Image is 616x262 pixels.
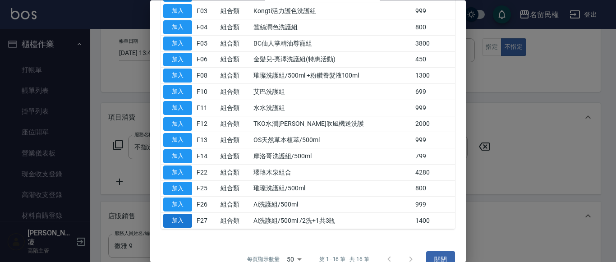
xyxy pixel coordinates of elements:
td: 組合類 [218,84,251,100]
td: 組合類 [218,68,251,84]
td: 摩洛哥洗護組/500ml [251,148,413,165]
button: 加入 [163,53,192,67]
td: 450 [413,52,455,68]
td: 金髮兒-亮澤洗護組(特惠活動) [251,52,413,68]
td: 3800 [413,36,455,52]
td: 組合類 [218,197,251,213]
td: BC仙人掌精油尊寵組 [251,36,413,52]
td: 組合類 [218,52,251,68]
td: F27 [194,213,218,229]
td: 組合類 [218,36,251,52]
td: 組合類 [218,116,251,133]
td: F04 [194,19,218,36]
td: Ai洗護組/500ml /2洗+1共3瓶 [251,213,413,229]
td: 799 [413,148,455,165]
td: 999 [413,197,455,213]
td: 2000 [413,116,455,133]
td: F10 [194,84,218,100]
button: 加入 [163,150,192,164]
td: 艾巴洗護組 [251,84,413,100]
td: F03 [194,3,218,19]
button: 加入 [163,37,192,51]
td: 999 [413,100,455,116]
td: OS天然草本植萃/500ml [251,132,413,148]
td: 1400 [413,213,455,229]
button: 加入 [163,198,192,212]
td: 組合類 [218,100,251,116]
td: 800 [413,19,455,36]
td: 瓔珞木泉組合 [251,165,413,181]
td: F05 [194,36,218,52]
td: 蠶絲潤色洗護組 [251,19,413,36]
td: F08 [194,68,218,84]
td: TKO水潤[PERSON_NAME]吹風機送洗護 [251,116,413,133]
td: 組合類 [218,132,251,148]
td: 699 [413,84,455,100]
button: 加入 [163,69,192,83]
button: 加入 [163,133,192,147]
td: 組合類 [218,165,251,181]
td: 999 [413,132,455,148]
td: F14 [194,148,218,165]
td: 組合類 [218,3,251,19]
td: Ai洗護組/500ml [251,197,413,213]
td: 組合類 [218,213,251,229]
td: F25 [194,181,218,197]
td: 璀璨洗護組/500ml +粉鑽養髮液100ml [251,68,413,84]
td: 璀璨洗護組/500ml [251,181,413,197]
td: 水水洗護組 [251,100,413,116]
td: Kongti活力護色洗護組 [251,3,413,19]
button: 加入 [163,5,192,18]
button: 加入 [163,165,192,179]
td: F06 [194,52,218,68]
td: 4280 [413,165,455,181]
td: F11 [194,100,218,116]
td: F13 [194,132,218,148]
button: 加入 [163,117,192,131]
td: F22 [194,165,218,181]
button: 加入 [163,85,192,99]
td: F26 [194,197,218,213]
button: 加入 [163,101,192,115]
button: 加入 [163,214,192,228]
button: 加入 [163,182,192,196]
td: 999 [413,3,455,19]
td: F12 [194,116,218,133]
td: 組合類 [218,181,251,197]
td: 組合類 [218,19,251,36]
td: 1300 [413,68,455,84]
td: 800 [413,181,455,197]
td: 組合類 [218,148,251,165]
button: 加入 [163,21,192,35]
